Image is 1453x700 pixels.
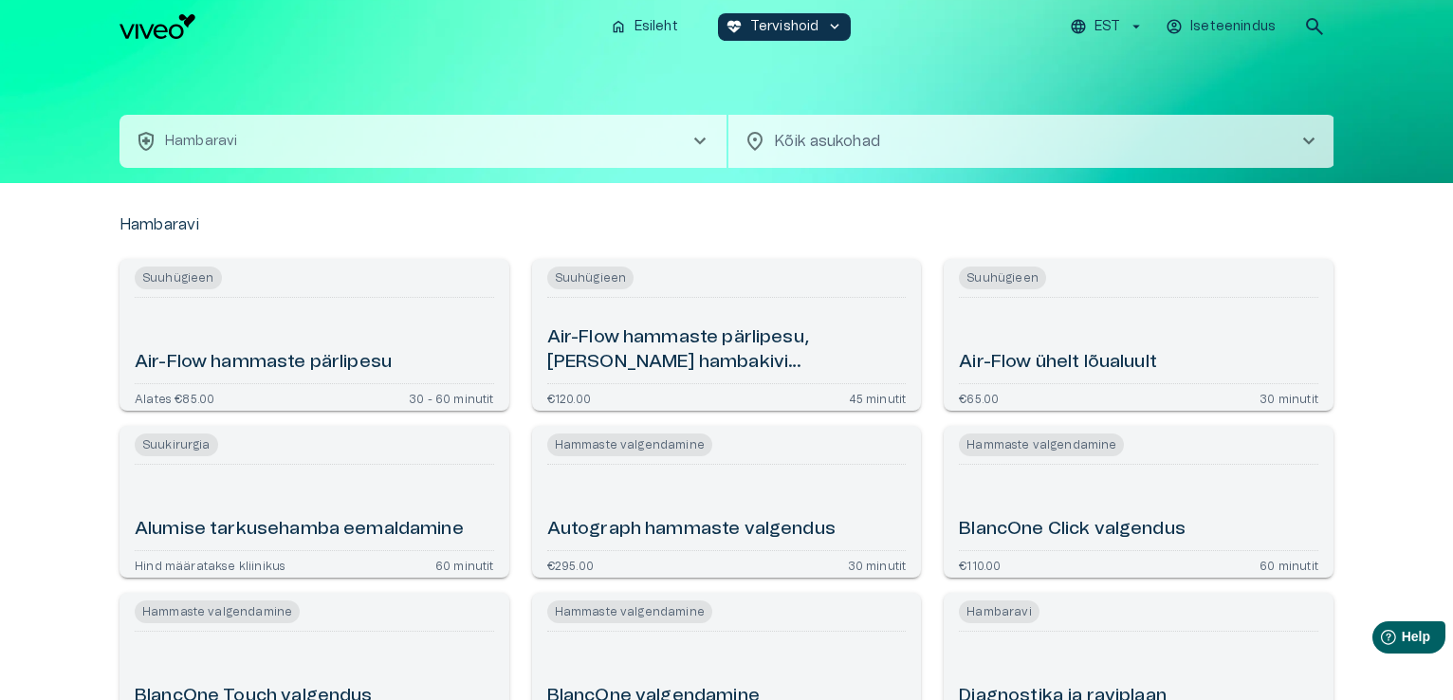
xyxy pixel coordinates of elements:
p: €295.00 [547,559,594,570]
p: Tervishoid [750,17,819,37]
h6: Alumise tarkusehamba eemaldamine [135,517,464,543]
span: Hammaste valgendamine [959,433,1124,456]
a: Open service booking details [944,426,1333,578]
p: Iseteenindus [1190,17,1276,37]
p: 30 minutit [1260,392,1318,403]
span: Hammaste valgendamine [547,600,712,623]
p: €65.00 [959,392,999,403]
button: Iseteenindus [1163,13,1280,41]
span: Suuhügieen [547,267,635,289]
a: Open service booking details [944,259,1333,411]
h6: Air-Flow hammaste pärlipesu [135,350,392,376]
img: Viveo logo [120,14,195,39]
p: Alates €85.00 [135,392,214,403]
p: 30 minutit [848,559,907,570]
p: Hambaravi [165,132,237,152]
p: Esileht [635,17,678,37]
button: EST [1067,13,1148,41]
span: search [1303,15,1326,38]
span: Hammaste valgendamine [135,600,300,623]
a: Open service booking details [120,259,509,411]
a: Open service booking details [120,426,509,578]
p: Hind määratakse kliinikus [135,559,285,570]
p: 45 minutit [849,392,907,403]
p: Hambaravi [120,213,199,236]
span: chevron_right [1297,130,1320,153]
span: chevron_right [689,130,711,153]
button: health_and_safetyHambaravichevron_right [120,115,726,168]
button: open search modal [1296,8,1333,46]
a: Open service booking details [532,426,922,578]
p: EST [1094,17,1120,37]
span: Hammaste valgendamine [547,433,712,456]
p: €120.00 [547,392,591,403]
p: 60 minutit [435,559,494,570]
p: 60 minutit [1260,559,1318,570]
span: Suuhügieen [135,267,222,289]
span: health_and_safety [135,130,157,153]
span: location_on [744,130,766,153]
h6: Autograph hammaste valgendus [547,517,836,543]
button: homeEsileht [602,13,688,41]
span: ecg_heart [726,18,743,35]
p: 30 - 60 minutit [409,392,494,403]
p: €110.00 [959,559,1001,570]
p: Kõik asukohad [774,130,1267,153]
span: Suuhügieen [959,267,1046,289]
h6: Air-Flow ühelt lõualuult [959,350,1157,376]
span: Suukirurgia [135,433,218,456]
a: Open service booking details [532,259,922,411]
h6: BlancOne Click valgendus [959,517,1186,543]
h6: Air-Flow hammaste pärlipesu, [PERSON_NAME] hambakivi eemaldamiseta [547,325,907,376]
a: Navigate to homepage [120,14,595,39]
iframe: Help widget launcher [1305,614,1453,667]
span: Hambaravi [959,600,1039,623]
span: keyboard_arrow_down [826,18,843,35]
button: ecg_heartTervishoidkeyboard_arrow_down [718,13,852,41]
span: home [610,18,627,35]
